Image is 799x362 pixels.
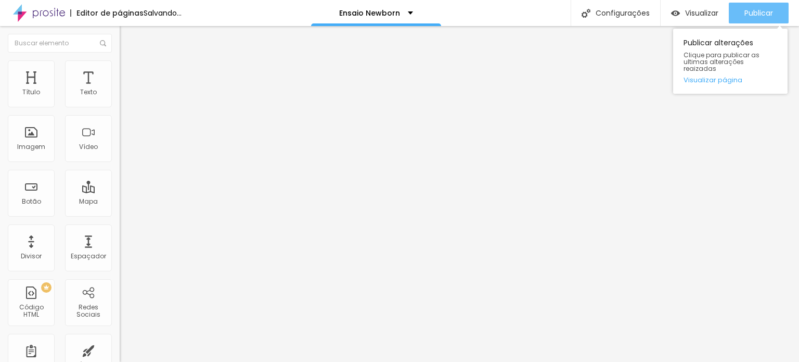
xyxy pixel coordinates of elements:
[21,253,42,260] div: Divisor
[339,9,400,17] p: Ensaio Newborn
[22,89,40,96] div: Título
[744,9,773,17] span: Publicar
[684,52,777,72] span: Clique para publicar as ultimas alterações reaizadas
[10,304,51,319] div: Código HTML
[22,198,41,205] div: Botão
[70,9,144,17] div: Editor de páginas
[582,9,590,18] img: Icone
[71,253,106,260] div: Espaçador
[79,143,98,151] div: Vídeo
[17,143,45,151] div: Imagem
[671,9,680,18] img: view-1.svg
[729,3,789,23] button: Publicar
[120,26,799,362] iframe: Editor
[100,40,106,46] img: Icone
[80,89,97,96] div: Texto
[8,34,112,53] input: Buscar elemento
[661,3,729,23] button: Visualizar
[144,9,182,17] div: Salvando...
[79,198,98,205] div: Mapa
[685,9,718,17] span: Visualizar
[673,29,788,94] div: Publicar alterações
[68,304,109,319] div: Redes Sociais
[684,77,777,83] a: Visualizar página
